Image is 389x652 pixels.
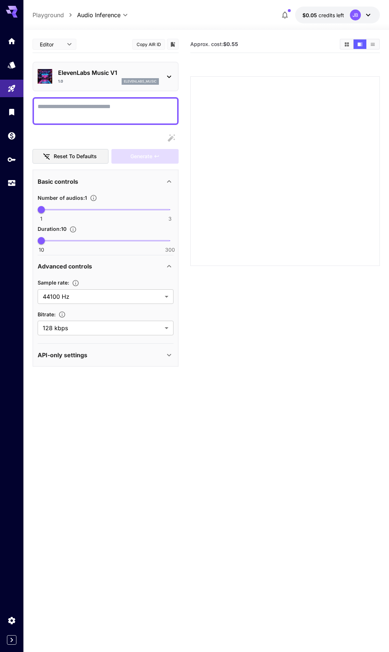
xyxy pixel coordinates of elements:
span: Bitrate : [38,311,56,317]
a: Playground [33,11,64,19]
b: $0.55 [223,41,238,47]
button: The bitrate of the generated audio in kbps (kilobits per second). Higher bitrates result in bette... [56,311,69,318]
span: Approx. cost: [190,41,238,47]
button: Show media in list view [366,39,379,49]
span: 128 kbps [43,324,162,332]
span: 44100 Hz [43,292,162,301]
span: Duration : 10 [38,226,66,232]
div: Show media in grid viewShow media in video viewShow media in list view [340,39,380,50]
div: Basic controls [38,173,173,190]
div: API-only settings [38,346,173,364]
div: Advanced controls [38,258,173,275]
span: $0.05 [302,12,319,18]
div: Home [7,35,16,44]
div: Usage [7,179,16,188]
div: ElevenLabs Music V11.0elevenlabs_music [38,65,173,88]
button: Reset to defaults [33,149,108,164]
div: JB [350,9,361,20]
button: Show media in grid view [340,39,353,49]
span: 300 [165,246,175,253]
span: Sample rate : [38,279,69,286]
button: Expand sidebar [7,635,16,645]
div: Settings [7,616,16,625]
button: Specify how many audios to generate in a single request. Each audio generation will be charged se... [87,194,100,202]
button: Show media in video view [354,39,366,49]
span: credits left [319,12,344,18]
p: Basic controls [38,177,78,186]
span: Audio Inference [77,11,121,19]
button: $0.05JB [295,7,380,23]
p: ElevenLabs Music V1 [58,68,159,77]
div: $0.05 [302,11,344,19]
p: 1.0 [58,79,63,84]
div: Wallet [7,131,16,140]
span: 1 [40,215,42,222]
p: Advanced controls [38,262,92,271]
span: Editor [40,41,62,48]
p: API-only settings [38,351,87,359]
span: 3 [168,215,172,222]
button: Copy AIR ID [132,39,165,50]
div: Library [7,107,16,117]
p: elevenlabs_music [124,79,157,84]
div: Playground [7,84,16,93]
nav: breadcrumb [33,11,77,19]
div: API Keys [7,155,16,164]
button: Add to library [169,40,176,49]
div: Models [7,60,16,69]
button: Specify the duration of each audio in seconds. [66,226,80,233]
button: The sample rate of the generated audio in Hz (samples per second). Higher sample rates capture mo... [69,279,82,287]
span: Number of audios : 1 [38,195,87,201]
span: 10 [39,246,44,253]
